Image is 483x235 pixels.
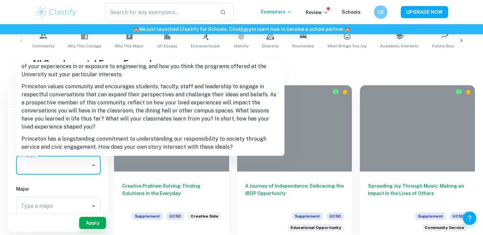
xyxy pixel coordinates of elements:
h6: LB [377,8,385,16]
h6: Spreading Joy Through Music: Making an Impact in the Lives of Others [368,182,467,204]
h6: Filter exemplars [8,85,109,104]
button: Close [89,160,98,170]
li: Princeton has a longstanding commitment to understanding our responsibility to society through se... [16,133,284,153]
p: Review [306,9,328,16]
button: UPGRADE NOW [401,6,448,18]
span: Diversity [262,43,279,49]
span: UC Essays [157,43,177,49]
span: 🏫 [344,27,350,32]
img: Marked [455,89,462,95]
button: LB [374,5,387,19]
span: What Brings You Joy [327,43,367,49]
a: here [241,27,251,32]
span: Community [32,43,54,49]
span: Why This Major [115,43,144,49]
span: Community Service [425,225,464,231]
li: Princeton values community and encourages students, faculty, staff and leadership to engage in re... [16,81,284,133]
a: Schools [342,9,361,15]
div: Premium [342,89,348,95]
div: Describe how you have taken advantage of a significant educational opportunity or worked to overc... [288,224,344,231]
span: Roommate [292,43,314,49]
button: Help and Feedback [463,211,476,225]
button: Apply [79,217,106,229]
span: Supplement [415,213,446,220]
span: Creative Side [191,213,218,219]
button: Open [89,201,98,211]
div: What have you done to make your school or your community a better place? [422,224,467,231]
img: Clastify logo [35,5,77,19]
span: Extracurricular [191,43,220,49]
h6: We just launched Clastify for Schools. Click to learn how to become a school partner. [1,26,482,33]
div: Premium [465,89,472,95]
span: Supplement [292,213,323,220]
div: Every person has a creative side, and it can be expressed in many ways: problem solving, original... [188,213,221,224]
h1: All Supplemental Essay Examples [32,57,452,69]
span: Academic Interests [380,43,419,49]
span: Future Goals [432,43,458,49]
h6: A Journey of Independence: Embracing the IBDP Opportunity [245,182,344,204]
span: UCSD [167,213,184,220]
span: Educational Opportunity [290,225,341,231]
img: Marked [332,89,339,95]
span: UCSD [450,213,467,220]
h6: Creative Problem Solving: Finding Solutions in the Everyday [122,182,221,204]
span: Identity [234,43,249,49]
h6: Major [16,185,101,193]
li: Please describe why you are interested in studying engineering at [GEOGRAPHIC_DATA]. Include any ... [16,52,284,81]
span: 🏫 [133,27,139,32]
p: Exemplars [261,8,292,15]
span: Supplement [132,213,163,220]
span: Why This College [68,43,101,49]
input: Search for any exemplars... [105,3,215,21]
span: UCSD [327,213,344,220]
